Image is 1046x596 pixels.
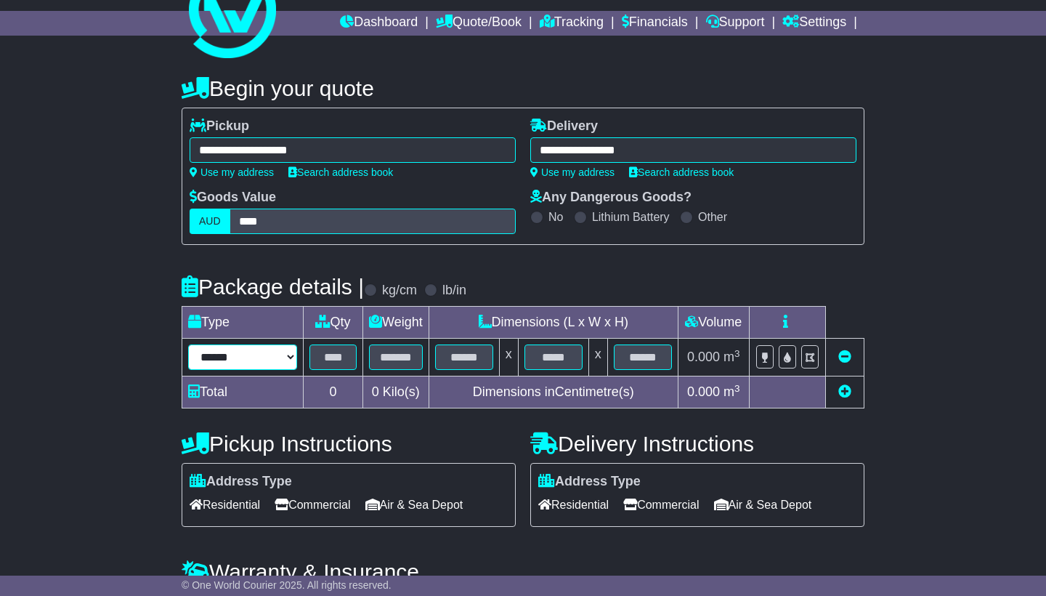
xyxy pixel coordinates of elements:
label: Address Type [538,474,641,490]
a: Financials [622,11,688,36]
span: Air & Sea Depot [714,494,812,516]
td: Dimensions in Centimetre(s) [429,376,678,408]
label: Address Type [190,474,292,490]
span: 0.000 [687,350,720,364]
label: AUD [190,209,230,234]
td: Dimensions (L x W x H) [429,307,678,339]
label: kg/cm [382,283,417,299]
a: Settings [782,11,846,36]
a: Search address book [629,166,734,178]
td: Kilo(s) [363,376,429,408]
td: x [588,339,607,376]
span: m [723,384,740,399]
span: Residential [538,494,609,516]
label: Other [698,210,727,224]
td: Weight [363,307,429,339]
span: 0 [372,384,379,399]
span: m [723,350,740,364]
a: Search address book [288,166,393,178]
td: Qty [304,307,363,339]
label: Goods Value [190,190,276,206]
sup: 3 [734,348,740,359]
sup: 3 [734,383,740,394]
span: © One World Courier 2025. All rights reserved. [182,579,392,591]
a: Use my address [190,166,274,178]
h4: Begin your quote [182,76,864,100]
label: No [548,210,563,224]
td: Type [182,307,304,339]
label: Delivery [530,118,598,134]
h4: Pickup Instructions [182,432,516,456]
h4: Package details | [182,275,364,299]
span: Commercial [275,494,350,516]
a: Remove this item [838,350,851,364]
h4: Warranty & Insurance [182,560,864,584]
label: Any Dangerous Goods? [530,190,692,206]
label: Pickup [190,118,249,134]
a: Tracking [540,11,604,36]
a: Support [706,11,765,36]
td: Total [182,376,304,408]
span: 0.000 [687,384,720,399]
label: Lithium Battery [592,210,670,224]
span: Air & Sea Depot [365,494,463,516]
label: lb/in [442,283,466,299]
span: Commercial [623,494,699,516]
a: Use my address [530,166,615,178]
td: x [499,339,518,376]
a: Dashboard [340,11,418,36]
a: Quote/Book [436,11,522,36]
td: 0 [304,376,363,408]
td: Volume [678,307,749,339]
a: Add new item [838,384,851,399]
span: Residential [190,494,260,516]
h4: Delivery Instructions [530,432,864,456]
